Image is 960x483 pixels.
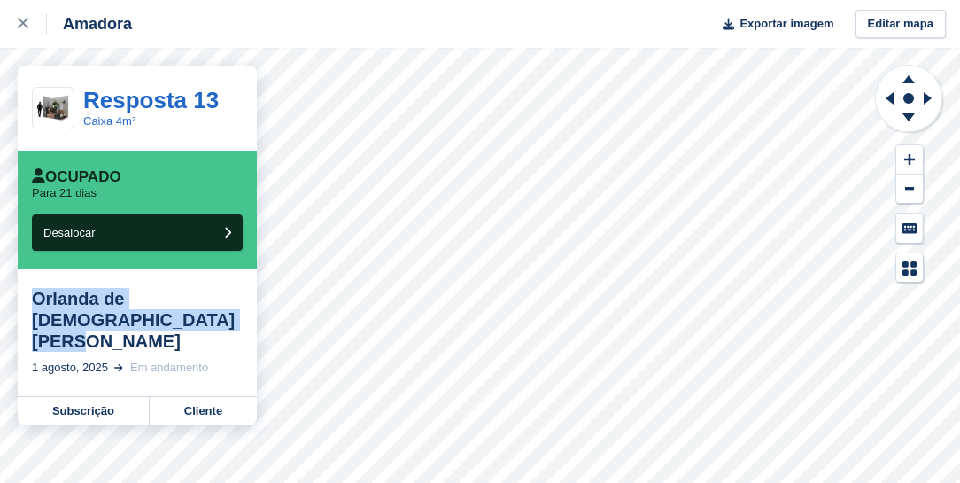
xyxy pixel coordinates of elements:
[83,114,135,128] a: Caixa 4m²
[45,168,121,185] font: Ocupado
[855,10,946,39] a: Editar mapa
[712,10,833,39] button: Exportar imagem
[43,226,96,239] span: Desalocar
[32,288,243,352] div: Orlanda de [DEMOGRAPHIC_DATA][PERSON_NAME]
[150,397,257,425] a: Cliente
[896,253,923,283] button: Map Legend
[896,145,923,175] button: Zoom In
[32,214,243,251] button: Desalocar
[18,397,150,425] a: Subscrição
[32,359,108,377] div: 1 agosto, 2025
[130,359,208,377] div: Em andamento
[896,214,923,243] button: Keyboard Shortcuts
[739,15,833,33] span: Exportar imagem
[32,186,97,200] p: Para 21 dias
[896,175,923,204] button: Zoom Out
[114,364,123,371] img: arrow-right-light-icn-cde0832a797a2874e46488d9cf13f60e5c3a73dbe684e267c42b8395dfbc2abf.svg
[83,87,219,113] a: Resposta 13
[47,13,132,35] div: Amadora
[33,93,74,124] img: 40-sqft-unit.jpg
